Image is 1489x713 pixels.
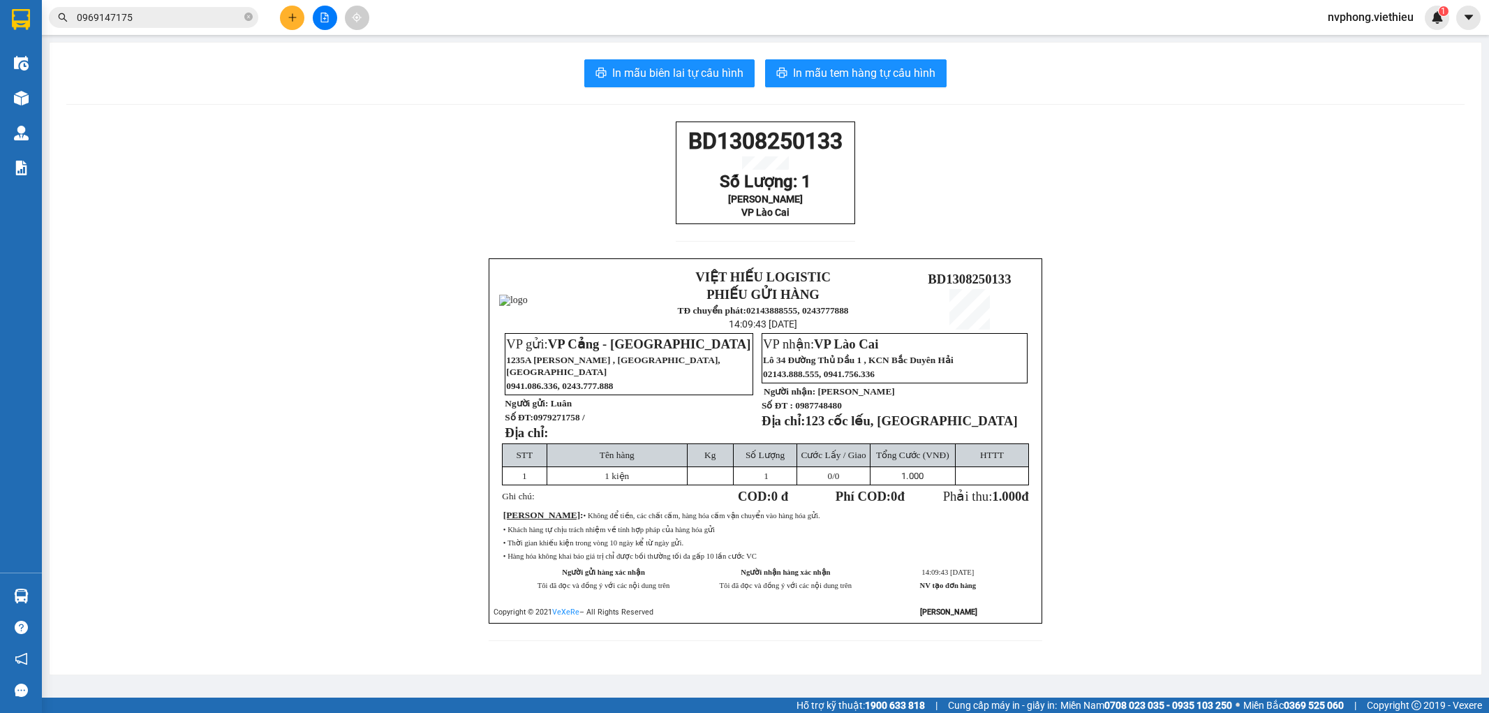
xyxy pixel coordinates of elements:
span: copyright [1412,700,1421,710]
span: /0 [827,471,839,481]
button: file-add [313,6,337,30]
strong: Người gửi: [505,398,548,409]
span: ⚪️ [1236,703,1240,708]
span: Số Lượng: 1 [720,172,811,191]
span: Lô 34 Đường Thủ Dầu 1 , KCN Bắc Duyên Hải [763,355,954,365]
img: warehouse-icon [14,91,29,105]
span: Tổng Cước (VNĐ) [876,450,949,460]
span: Ghi chú: [502,491,534,501]
span: caret-down [1462,11,1475,24]
span: BD1308250133 [688,128,843,154]
strong: Địa chỉ: [505,425,548,440]
span: question-circle [15,621,28,634]
strong: NV tạo đơn hàng [920,582,976,589]
span: 0987748480 [795,400,842,411]
span: 02143.888.555, 0941.756.336 [763,369,875,379]
span: [PERSON_NAME] [728,193,803,205]
span: nvphong.viethieu [1317,8,1425,26]
a: VeXeRe [552,608,579,617]
span: Tôi đã đọc và đồng ý với các nội dung trên [538,582,670,589]
span: Miền Bắc [1243,698,1344,713]
img: icon-new-feature [1431,11,1444,24]
span: Kg [704,450,716,460]
strong: 02143888555, 0243777888 [746,305,849,316]
strong: Địa chỉ: [762,413,805,428]
img: solution-icon [14,161,29,175]
span: 0941.086.336, 0243.777.888 [506,381,613,391]
strong: Người gửi hàng xác nhận [562,568,645,576]
span: Tôi đã đọc và đồng ý với các nội dung trên [720,582,852,589]
span: Cước Lấy / Giao [801,450,866,460]
strong: Người nhận hàng xác nhận [741,568,830,576]
span: 1.000 [992,489,1021,503]
strong: Phí COD: đ [836,489,905,503]
input: Tìm tên, số ĐT hoặc mã đơn [77,10,242,25]
span: VP gửi: [506,337,750,351]
strong: COD: [738,489,788,503]
span: VP Lào Cai [741,207,790,218]
span: plus [288,13,297,22]
button: aim [345,6,369,30]
span: 14:09:43 [DATE] [921,568,974,576]
strong: [PERSON_NAME] [920,608,977,617]
button: printerIn mẫu biên lai tự cấu hình [584,59,755,87]
span: Hỗ trợ kỹ thuật: [797,698,925,713]
sup: 1 [1439,6,1449,16]
span: close-circle [244,11,253,24]
span: : [503,510,584,520]
span: 0 [891,489,897,503]
span: 1 [1441,6,1446,16]
strong: Số ĐT: [505,412,584,422]
span: Phải thu: [943,489,1029,503]
span: • Không để tiền, các chất cấm, hàng hóa cấm vận chuyển vào hàng hóa gửi. [584,512,820,520]
strong: VIỆT HIẾU LOGISTIC [695,270,831,284]
span: 123 cốc lếu, [GEOGRAPHIC_DATA] [805,413,1017,428]
span: BD1308250133 [928,272,1011,286]
strong: 0708 023 035 - 0935 103 250 [1104,700,1232,711]
span: Số Lượng [746,450,785,460]
span: aim [352,13,362,22]
span: notification [15,652,28,666]
img: warehouse-icon [14,589,29,603]
span: printer [595,67,607,80]
span: VP Lào Cai [814,337,878,351]
button: plus [280,6,304,30]
span: search [58,13,68,22]
span: printer [776,67,787,80]
strong: 0369 525 060 [1284,700,1344,711]
span: Cung cấp máy in - giấy in: [948,698,1057,713]
img: warehouse-icon [14,56,29,71]
span: 1 [522,471,527,481]
img: logo [499,295,528,306]
img: warehouse-icon [14,126,29,140]
span: | [1354,698,1356,713]
span: 14:09:43 [DATE] [729,318,797,330]
span: 0 đ [771,489,788,503]
span: In mẫu biên lai tự cấu hình [612,64,743,82]
span: 1235A [PERSON_NAME] , [GEOGRAPHIC_DATA], [GEOGRAPHIC_DATA] [506,355,720,377]
strong: PHIẾU GỬI HÀNG [706,287,820,302]
span: [PERSON_NAME] [503,510,580,520]
span: đ [1021,489,1028,503]
span: • Thời gian khiếu kiện trong vòng 10 ngày kể từ ngày gửi. [503,539,683,547]
button: printerIn mẫu tem hàng tự cấu hình [765,59,947,87]
span: Tên hàng [600,450,635,460]
span: file-add [320,13,329,22]
span: • Khách hàng tự chịu trách nhiệm về tính hợp pháp của hàng hóa gửi [503,526,715,534]
span: 1.000 [901,471,924,481]
span: VP nhận: [763,337,878,351]
span: 1 [764,471,769,481]
span: [PERSON_NAME] [817,386,894,397]
strong: Số ĐT : [762,400,793,411]
strong: 1900 633 818 [865,700,925,711]
span: VP Cảng - [GEOGRAPHIC_DATA] [548,337,751,351]
span: 1 kiện [605,471,629,481]
strong: TĐ chuyển phát: [678,305,746,316]
span: In mẫu tem hàng tự cấu hình [793,64,935,82]
button: caret-down [1456,6,1481,30]
span: Miền Nam [1060,698,1232,713]
img: logo-vxr [12,9,30,30]
span: close-circle [244,13,253,21]
strong: Người nhận: [764,386,815,397]
span: • Hàng hóa không khai báo giá trị chỉ được bồi thường tối đa gấp 10 lần cước VC [503,552,757,560]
